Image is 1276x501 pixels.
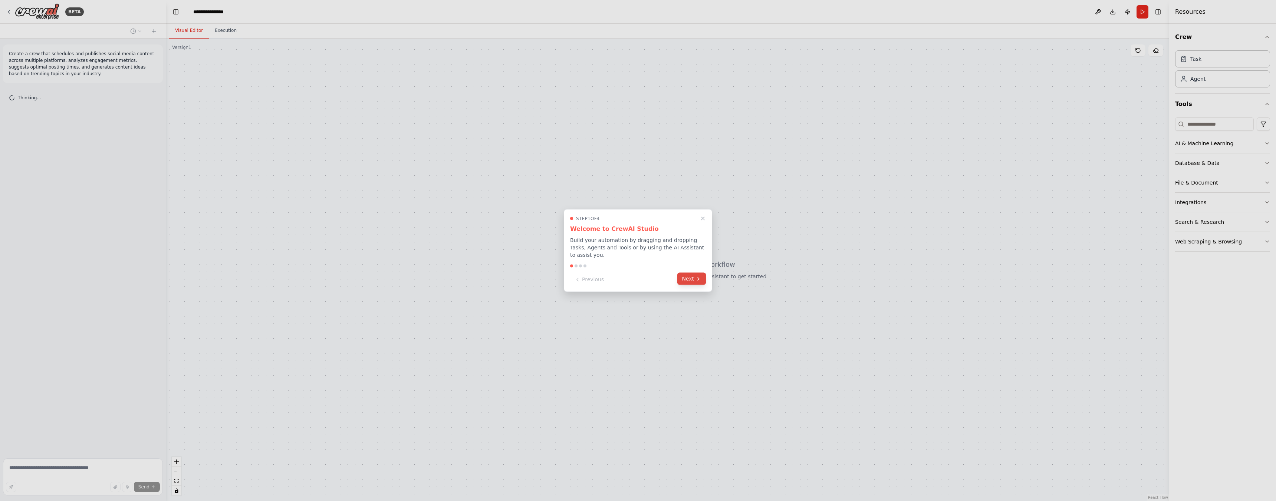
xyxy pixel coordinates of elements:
[570,273,608,286] button: Previous
[677,273,706,285] button: Next
[570,225,706,233] h3: Welcome to CrewAI Studio
[576,216,600,222] span: Step 1 of 4
[570,236,706,259] p: Build your automation by dragging and dropping Tasks, Agents and Tools or by using the AI Assista...
[171,7,181,17] button: Hide left sidebar
[698,214,707,223] button: Close walkthrough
